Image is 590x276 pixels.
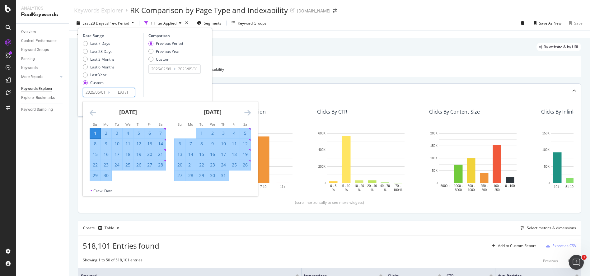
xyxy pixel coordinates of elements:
div: 20 [175,162,185,168]
text: 5 - 10 [342,184,350,188]
td: Selected. Saturday, June 28, 2025 [155,160,166,170]
div: Save As New [539,21,561,26]
button: Previous [543,257,558,265]
div: 7 [185,141,196,147]
div: times [184,20,189,26]
small: We [125,122,130,127]
div: 12 [240,141,251,147]
td: Selected. Thursday, June 19, 2025 [133,149,144,160]
text: 600K [318,132,326,135]
small: Th [221,122,225,127]
div: Previous Year [148,49,183,54]
td: Selected. Tuesday, July 22, 2025 [196,160,207,170]
button: Export as CSV [544,241,576,251]
td: Selected. Tuesday, July 8, 2025 [196,138,207,149]
td: Selected. Wednesday, June 11, 2025 [123,138,133,149]
button: Last 28 DaysvsPrev. Period [74,18,137,28]
div: Last 7 Days [83,41,115,46]
div: 23 [207,162,218,168]
td: Selected. Wednesday, June 18, 2025 [123,149,133,160]
div: (scroll horizontally to see more widgets) [86,200,574,205]
text: 50K [432,169,438,172]
text: 11+ [280,185,285,188]
div: 15 [196,151,207,157]
div: Clicks By Content Size [429,109,480,115]
text: 0 [548,181,550,185]
div: arrow-right-arrow-left [333,9,337,13]
td: Selected. Thursday, July 24, 2025 [218,160,229,170]
div: 19 [240,151,251,157]
div: Last 6 Months [90,64,115,70]
td: Selected. Tuesday, July 1, 2025 [196,128,207,138]
text: 101+ [554,185,561,188]
td: Selected. Wednesday, June 4, 2025 [123,128,133,138]
span: 518,101 Entries found [83,241,159,251]
input: Start Date [149,65,174,73]
button: Save [566,18,583,28]
div: More Reports [21,74,43,80]
small: Mo [103,122,109,127]
td: Selected. Sunday, June 29, 2025 [90,170,101,181]
svg: A chart. [429,130,526,193]
div: Next [568,258,576,264]
div: Save [574,21,583,26]
div: Analytics [21,5,64,11]
a: Keywords Explorer [74,7,123,14]
text: 100 - [494,184,501,188]
button: Save As New [531,18,561,28]
button: Keyword Groups [229,18,269,28]
div: 26 [133,162,144,168]
td: Selected. Friday, July 11, 2025 [229,138,240,149]
td: Selected. Tuesday, July 29, 2025 [196,170,207,181]
small: Sa [243,122,247,127]
div: 17 [218,151,229,157]
text: 150K [430,144,438,147]
text: 250 [494,188,500,192]
text: 0 - 100 [505,184,515,188]
div: Table [105,226,114,230]
div: 23 [101,162,111,168]
div: Content Performance [21,38,57,44]
small: Mo [188,122,193,127]
span: Last 28 Days [82,21,105,26]
td: Selected. Monday, June 2, 2025 [101,128,112,138]
div: 8 [196,141,207,147]
input: End Date [110,88,135,97]
div: 5 [133,130,144,136]
div: RealKeywords [21,11,64,18]
span: vs Prev. Period [105,21,129,26]
iframe: Intercom live chat [569,255,584,270]
div: 2 [101,130,111,136]
text: 5000 [455,188,462,192]
div: Custom [90,80,104,85]
a: Content Performance [21,38,64,44]
div: 9 [101,141,111,147]
text: 20 - 40 [367,184,377,188]
td: Selected as start date. Sunday, June 1, 2025 [90,128,101,138]
div: 30 [207,172,218,179]
text: 0 [324,181,325,185]
text: 50K [544,165,550,168]
div: Crawl Date [93,188,113,194]
td: Selected. Saturday, July 5, 2025 [240,128,251,138]
td: Selected. Wednesday, July 9, 2025 [207,138,218,149]
strong: [DATE] [204,108,222,116]
text: 500 - [468,184,475,188]
text: 100K [542,148,550,152]
td: Selected. Friday, July 4, 2025 [229,128,240,138]
div: 14 [185,151,196,157]
td: Selected. Friday, June 20, 2025 [144,149,155,160]
button: Next [568,257,576,265]
div: 10 [112,141,122,147]
td: Selected. Thursday, July 31, 2025 [218,170,229,181]
a: Keywords Explorer [21,86,64,92]
div: RK Comparison by Page Type and Indexability [130,5,288,16]
div: Custom [83,80,115,85]
text: % [384,188,386,192]
td: Selected. Sunday, July 20, 2025 [175,160,185,170]
div: Last 3 Months [83,57,115,62]
div: Custom [156,57,169,62]
div: 11 [229,141,240,147]
small: Su [93,122,97,127]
